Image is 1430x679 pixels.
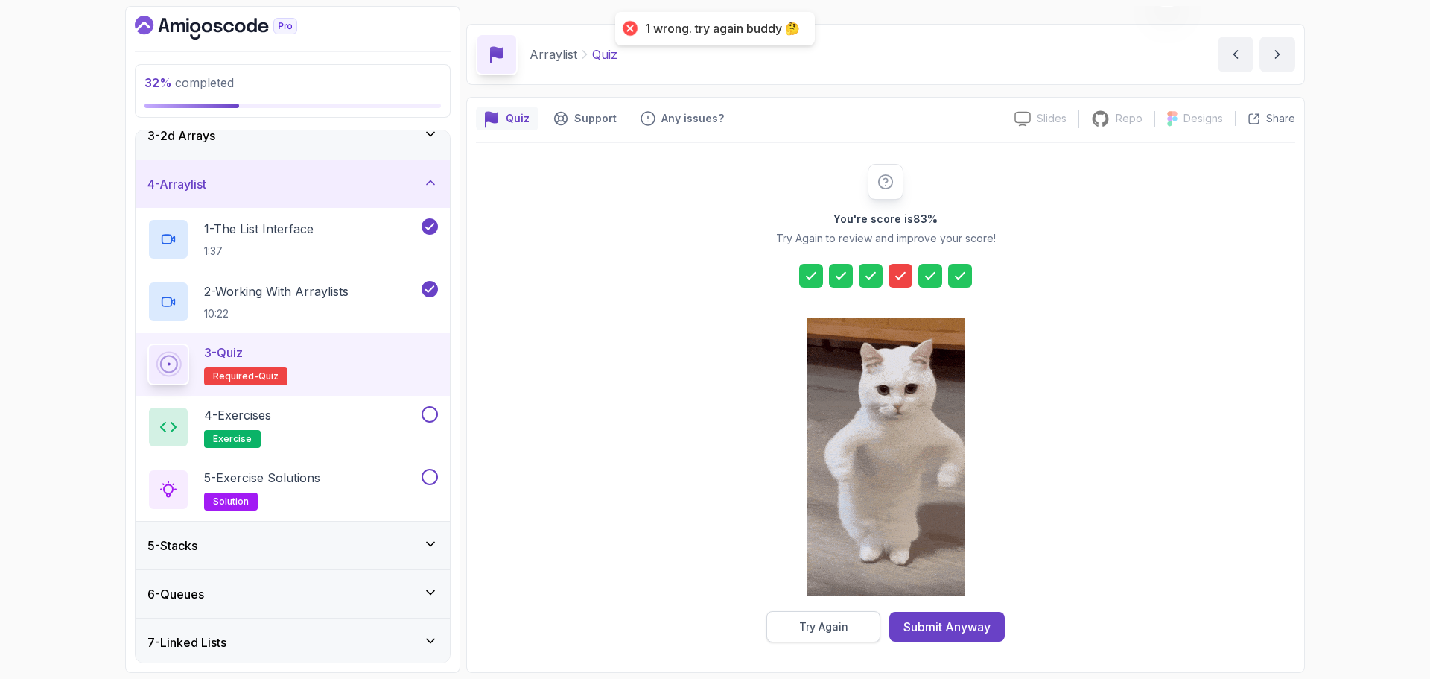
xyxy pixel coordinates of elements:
button: 4-Exercisesexercise [147,406,438,448]
button: Submit Anyway [889,612,1005,642]
span: quiz [258,370,279,382]
span: solution [213,496,249,508]
h3: 3 - 2d Arrays [147,127,215,145]
button: Feedback button [632,107,733,130]
button: Share [1235,111,1295,126]
p: 3 - Quiz [204,344,243,361]
button: 2-Working With Arraylists10:22 [147,281,438,323]
h3: 6 - Queues [147,585,204,603]
p: 2 - Working With Arraylists [204,282,349,300]
a: Dashboard [135,16,331,40]
p: Support [574,111,617,126]
p: Quiz [592,45,617,63]
button: 3-2d Arrays [136,112,450,160]
button: 5-Stacks [136,522,450,569]
button: 7-Linked Lists [136,619,450,666]
button: 3-QuizRequired-quiz [147,344,438,385]
h3: 5 - Stacks [147,537,197,555]
button: Support button [544,107,626,130]
div: Submit Anyway [903,618,991,636]
button: quiz button [476,107,538,130]
p: 5 - Exercise Solutions [204,469,320,487]
p: Share [1266,111,1295,126]
button: previous content [1218,37,1253,72]
button: Try Again [766,611,880,642]
span: completed [144,75,234,90]
p: 4 - Exercises [204,406,271,424]
div: 1 wrong. try again buddy 🤔 [645,21,800,37]
button: 1-The List Interface1:37 [147,218,438,260]
p: 1 - The List Interface [204,220,314,238]
span: Required- [213,370,258,382]
p: Repo [1116,111,1143,126]
p: 10:22 [204,306,349,321]
p: Try Again to review and improve your score! [776,231,996,246]
p: Any issues? [661,111,724,126]
h3: 4 - Arraylist [147,175,206,193]
h3: 7 - Linked Lists [147,634,226,651]
img: cool-cat [807,318,965,596]
button: 5-Exercise Solutionssolution [147,469,438,511]
span: exercise [213,433,252,445]
div: Try Again [799,619,848,634]
button: 4-Arraylist [136,160,450,208]
button: next content [1259,37,1295,72]
p: Arraylist [530,45,577,63]
p: Slides [1037,111,1067,126]
p: Designs [1183,111,1223,126]
button: 6-Queues [136,570,450,618]
p: Quiz [506,111,530,126]
h2: You're score is 83 % [833,212,938,227]
span: 32 % [144,75,172,90]
p: 1:37 [204,244,314,259]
